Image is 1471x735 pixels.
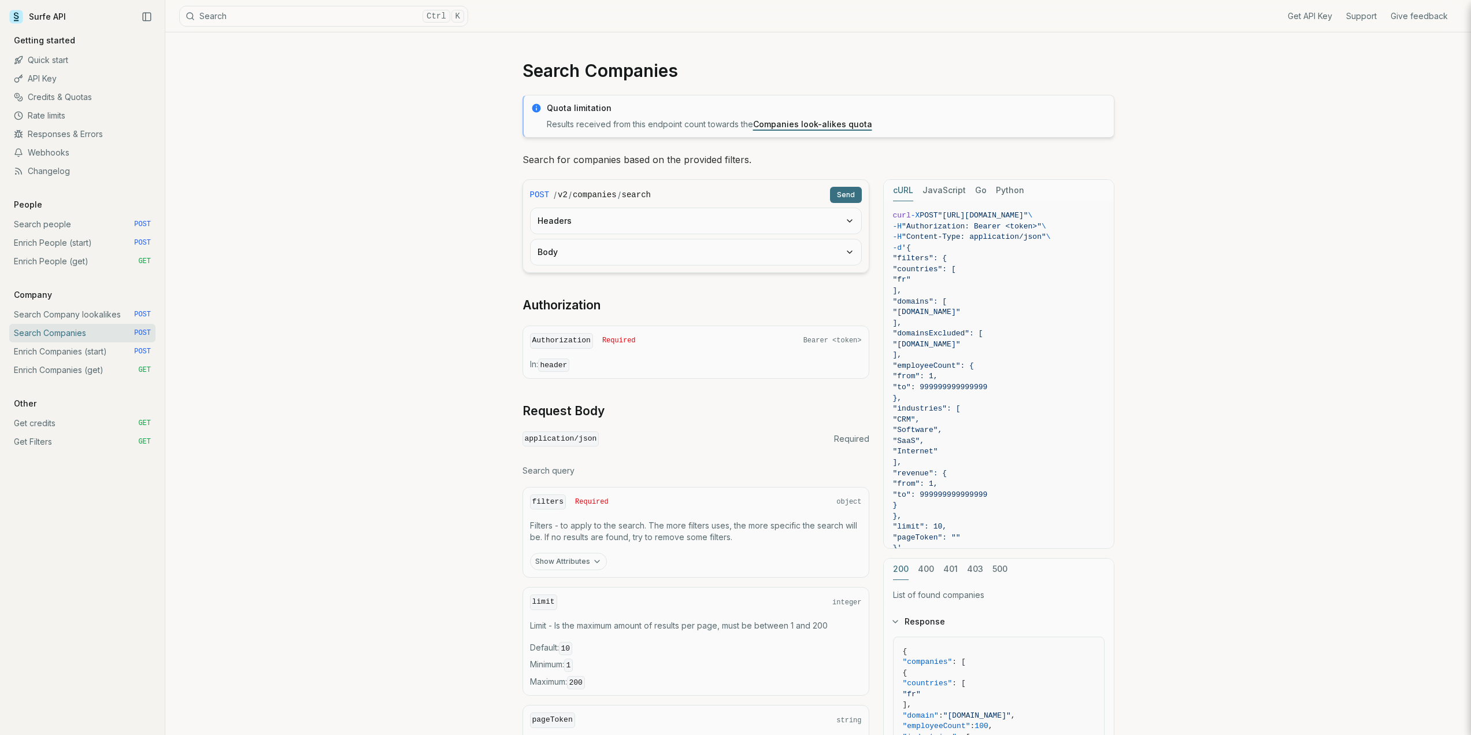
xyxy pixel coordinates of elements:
[547,119,1107,130] p: Results received from this endpoint count towards the
[893,426,943,434] span: "Software",
[451,10,464,23] kbd: K
[893,533,961,542] span: "pageToken": ""
[893,458,902,467] span: ],
[9,199,47,210] p: People
[893,350,902,359] span: ],
[9,106,155,125] a: Rate limits
[531,239,861,265] button: Body
[530,494,566,510] code: filters
[9,324,155,342] a: Search Companies POST
[922,180,966,201] button: JavaScript
[893,297,947,306] span: "domains": [
[903,690,921,699] span: "fr"
[602,336,636,345] span: Required
[9,88,155,106] a: Credits & Quotas
[530,676,862,689] span: Maximum :
[530,359,862,371] p: In:
[902,232,1046,241] span: "Content-Type: application/json"
[893,522,947,531] span: "limit": 10,
[893,232,902,241] span: -H
[530,642,862,655] span: Default :
[884,607,1114,637] button: Response
[893,544,902,552] span: }'
[911,211,920,220] span: -X
[9,234,155,252] a: Enrich People (start) POST
[530,189,550,201] span: POST
[9,398,41,409] p: Other
[618,189,621,201] span: /
[893,308,961,316] span: "[DOMAIN_NAME]"
[893,329,983,338] span: "domainsExcluded": [
[134,238,151,248] span: POST
[523,60,1114,81] h1: Search Companies
[134,328,151,338] span: POST
[1028,211,1033,220] span: \
[622,189,651,201] code: search
[836,716,861,725] span: string
[830,187,862,203] button: Send
[893,512,902,520] span: },
[9,414,155,433] a: Get credits GET
[975,180,987,201] button: Go
[893,361,974,370] span: "employeeCount": {
[952,658,965,666] span: : [
[523,465,869,477] p: Search query
[138,365,151,375] span: GET
[893,340,961,349] span: "[DOMAIN_NAME]"
[893,404,961,413] span: "industries": [
[523,403,605,419] a: Request Body
[753,119,872,129] a: Companies look-alikes quota
[903,679,953,688] span: "countries"
[975,722,988,730] span: 100
[9,342,155,361] a: Enrich Companies (start) POST
[530,553,607,570] button: Show Attributes
[902,222,1042,231] span: "Authorization: Bearer <token>"
[530,712,575,728] code: pageToken
[893,254,947,263] span: "filters": {
[9,51,155,69] a: Quick start
[575,497,609,507] span: Required
[943,711,1011,720] span: "[DOMAIN_NAME]"
[920,211,938,220] span: POST
[1042,222,1046,231] span: \
[893,447,938,456] span: "Internet"
[569,189,572,201] span: /
[893,372,938,381] span: "from": 1,
[523,152,1114,168] p: Search for companies based on the provided filters.
[893,211,911,220] span: curl
[9,35,80,46] p: Getting started
[554,189,557,201] span: /
[9,305,155,324] a: Search Company lookalikes POST
[138,8,155,25] button: Collapse Sidebar
[893,415,920,424] span: "CRM",
[523,297,601,313] a: Authorization
[952,679,965,688] span: : [
[903,647,907,656] span: {
[893,501,898,509] span: }
[530,620,862,631] p: Limit - Is the maximum amount of results per page, must be between 1 and 200
[970,722,975,730] span: :
[530,520,862,543] p: Filters - to apply to the search. The more filters uses, the more specific the search will be. If...
[9,289,57,301] p: Company
[939,711,943,720] span: :
[903,722,970,730] span: "employeeCount"
[9,215,155,234] a: Search people POST
[1046,232,1051,241] span: \
[9,252,155,271] a: Enrich People (get) GET
[903,658,953,666] span: "companies"
[992,559,1007,580] button: 500
[943,559,958,580] button: 401
[523,431,599,447] code: application/json
[9,8,66,25] a: Surfe API
[1011,711,1016,720] span: ,
[9,69,155,88] a: API Key
[138,437,151,446] span: GET
[9,143,155,162] a: Webhooks
[9,361,155,379] a: Enrich Companies (get) GET
[893,286,902,295] span: ],
[988,722,993,730] span: ,
[893,275,911,284] span: "fr"
[530,594,557,610] code: limit
[893,222,902,231] span: -H
[567,676,585,689] code: 200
